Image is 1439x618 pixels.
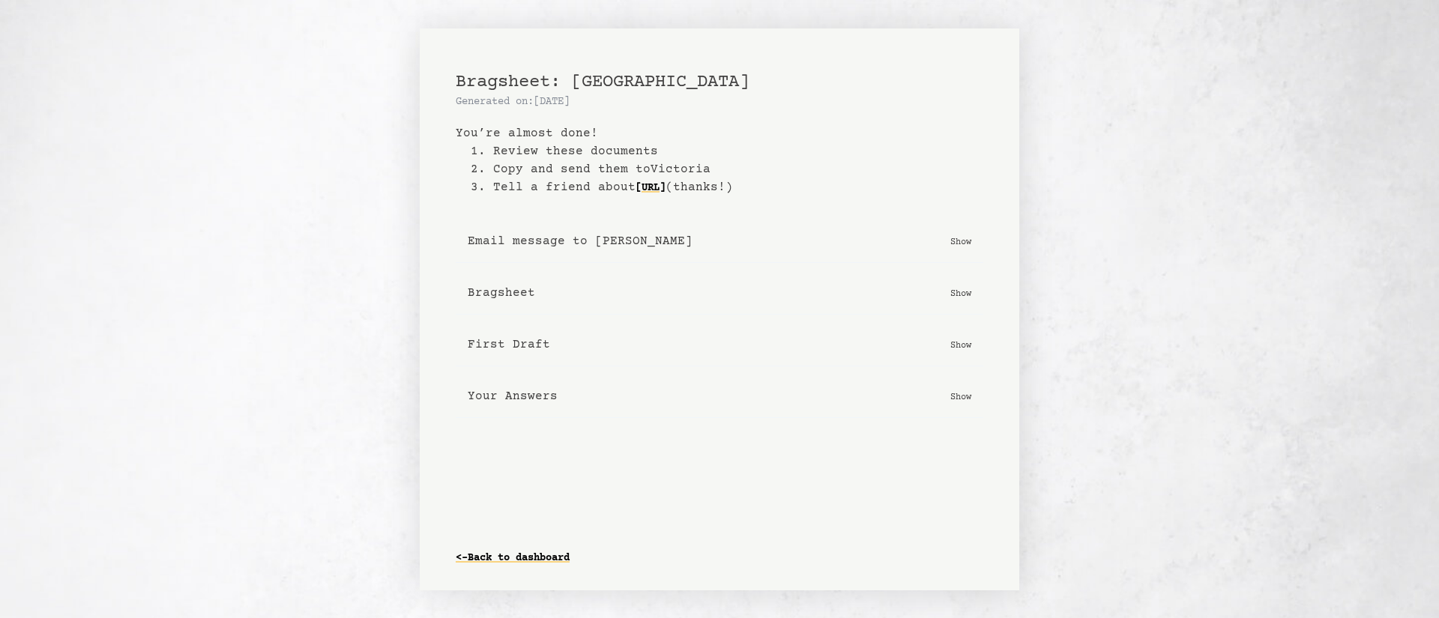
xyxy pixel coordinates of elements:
b: You’re almost done! [456,124,983,142]
p: Show [950,389,971,404]
button: Email message to [PERSON_NAME] Show [456,220,983,263]
b: Bragsheet [468,284,535,302]
li: 2. Copy and send them to Victoria [471,160,983,178]
p: Show [950,285,971,300]
b: Email message to [PERSON_NAME] [468,232,693,250]
p: Show [950,337,971,352]
li: 3. Tell a friend about (thanks!) [471,178,983,196]
button: Bragsheet Show [456,272,983,315]
button: Your Answers Show [456,375,983,418]
p: Generated on: [DATE] [456,94,983,109]
a: <-Back to dashboard [456,546,570,570]
p: Show [950,234,971,249]
button: First Draft Show [456,324,983,366]
b: Your Answers [468,387,558,405]
b: First Draft [468,336,550,354]
a: [URL] [636,176,666,200]
li: 1. Review these documents [471,142,983,160]
span: Bragsheet: [GEOGRAPHIC_DATA] [456,72,749,92]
